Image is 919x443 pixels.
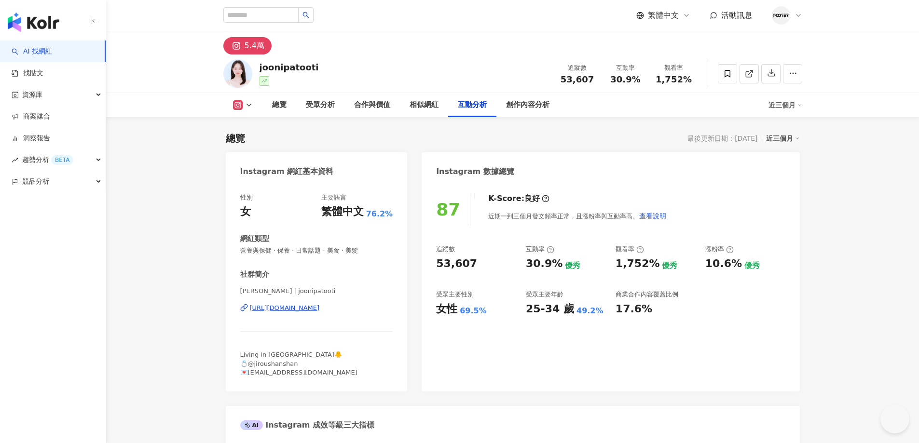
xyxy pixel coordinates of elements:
[524,193,540,204] div: 良好
[12,157,18,163] span: rise
[744,260,760,271] div: 優秀
[705,256,742,271] div: 10.6%
[22,84,42,106] span: 資源庫
[240,234,269,244] div: 網紅類型
[240,193,253,202] div: 性別
[410,99,439,111] div: 相似網紅
[12,68,43,78] a: 找貼文
[576,306,604,316] div: 49.2%
[436,290,474,299] div: 受眾主要性別
[240,287,393,295] span: [PERSON_NAME] | joonipatooti
[250,304,320,312] div: [URL][DOMAIN_NAME]
[240,269,269,280] div: 社群簡介
[488,206,667,226] div: 近期一到三個月發文頻率正常，且漲粉率與互動率高。
[436,256,477,271] div: 53,607
[506,99,549,111] div: 創作內容分析
[226,132,245,145] div: 總覽
[436,166,514,177] div: Instagram 數據總覽
[366,209,393,219] span: 76.2%
[306,99,335,111] div: 受眾分析
[880,404,909,433] iframe: Help Scout Beacon - Open
[616,290,678,299] div: 商業合作內容覆蓋比例
[436,200,460,219] div: 87
[22,171,49,192] span: 競品分析
[240,246,393,255] span: 營養與保健 · 保養 · 日常話題 · 美食 · 美髮
[687,134,757,142] div: 最後更新日期：[DATE]
[272,99,287,111] div: 總覽
[460,306,487,316] div: 69.5%
[768,97,802,113] div: 近三個月
[321,204,364,219] div: 繁體中文
[648,10,679,21] span: 繁體中文
[526,302,574,317] div: 25-34 歲
[12,112,50,121] a: 商案媒合
[354,99,390,111] div: 合作與價值
[772,6,790,25] img: %E7%A4%BE%E7%BE%A4%E7%94%A8LOGO.png
[22,149,73,171] span: 趨勢分析
[616,302,652,317] div: 17.6%
[639,212,666,220] span: 查看說明
[12,47,52,56] a: searchAI 找網紅
[705,245,734,254] div: 漲粉率
[616,256,660,271] div: 1,752%
[526,256,562,271] div: 30.9%
[559,63,596,73] div: 追蹤數
[436,245,455,254] div: 追蹤數
[240,420,374,430] div: Instagram 成效等級三大指標
[12,134,50,143] a: 洞察報告
[561,74,594,84] span: 53,607
[51,155,73,165] div: BETA
[458,99,487,111] div: 互動分析
[302,12,309,18] span: search
[8,13,59,32] img: logo
[240,204,251,219] div: 女
[616,245,644,254] div: 觀看率
[526,290,563,299] div: 受眾主要年齡
[240,420,263,430] div: AI
[526,245,554,254] div: 互動率
[240,351,357,376] span: Living in [GEOGRAPHIC_DATA]🐥 💍@jiroushanshan 💌[EMAIL_ADDRESS][DOMAIN_NAME]
[260,61,319,73] div: joonipatooti
[565,260,580,271] div: 優秀
[240,304,393,312] a: [URL][DOMAIN_NAME]
[607,63,644,73] div: 互動率
[639,206,667,226] button: 查看說明
[245,39,264,53] div: 5.4萬
[223,37,272,54] button: 5.4萬
[662,260,677,271] div: 優秀
[436,302,457,317] div: 女性
[240,166,334,177] div: Instagram 網紅基本資料
[766,132,800,145] div: 近三個月
[610,75,640,84] span: 30.9%
[223,59,252,88] img: KOL Avatar
[721,11,752,20] span: 活動訊息
[656,75,692,84] span: 1,752%
[321,193,346,202] div: 主要語言
[488,193,549,204] div: K-Score :
[656,63,692,73] div: 觀看率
